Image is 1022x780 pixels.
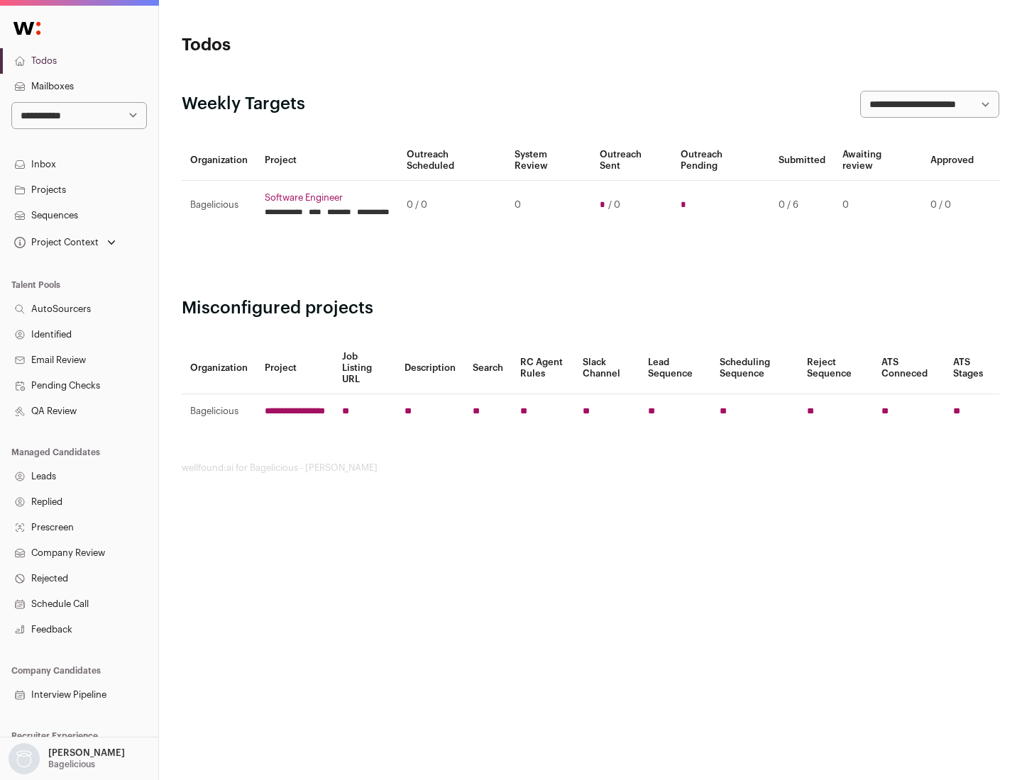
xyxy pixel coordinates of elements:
span: / 0 [608,199,620,211]
th: Organization [182,140,256,181]
h2: Misconfigured projects [182,297,999,320]
td: 0 / 6 [770,181,834,230]
th: Lead Sequence [639,342,711,394]
th: Approved [922,140,982,181]
th: Outreach Pending [672,140,769,181]
th: Submitted [770,140,834,181]
th: Organization [182,342,256,394]
button: Open dropdown [6,743,128,774]
td: 0 [834,181,922,230]
th: ATS Stages [945,342,999,394]
th: Awaiting review [834,140,922,181]
th: RC Agent Rules [512,342,573,394]
img: Wellfound [6,14,48,43]
td: 0 / 0 [398,181,506,230]
th: ATS Conneced [873,342,944,394]
th: Reject Sequence [798,342,874,394]
h2: Weekly Targets [182,93,305,116]
th: Description [396,342,464,394]
footer: wellfound:ai for Bagelicious - [PERSON_NAME] [182,462,999,474]
a: Software Engineer [265,192,390,204]
p: [PERSON_NAME] [48,747,125,759]
th: Slack Channel [574,342,639,394]
th: Search [464,342,512,394]
th: Scheduling Sequence [711,342,798,394]
th: Outreach Scheduled [398,140,506,181]
button: Open dropdown [11,233,119,252]
th: System Review [506,140,590,181]
h1: Todos [182,34,454,57]
td: 0 [506,181,590,230]
td: Bagelicious [182,394,256,429]
p: Bagelicious [48,759,95,770]
img: nopic.png [9,743,40,774]
th: Job Listing URL [334,342,396,394]
td: 0 / 0 [922,181,982,230]
th: Project [256,140,398,181]
th: Project [256,342,334,394]
div: Project Context [11,237,99,248]
th: Outreach Sent [591,140,673,181]
td: Bagelicious [182,181,256,230]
